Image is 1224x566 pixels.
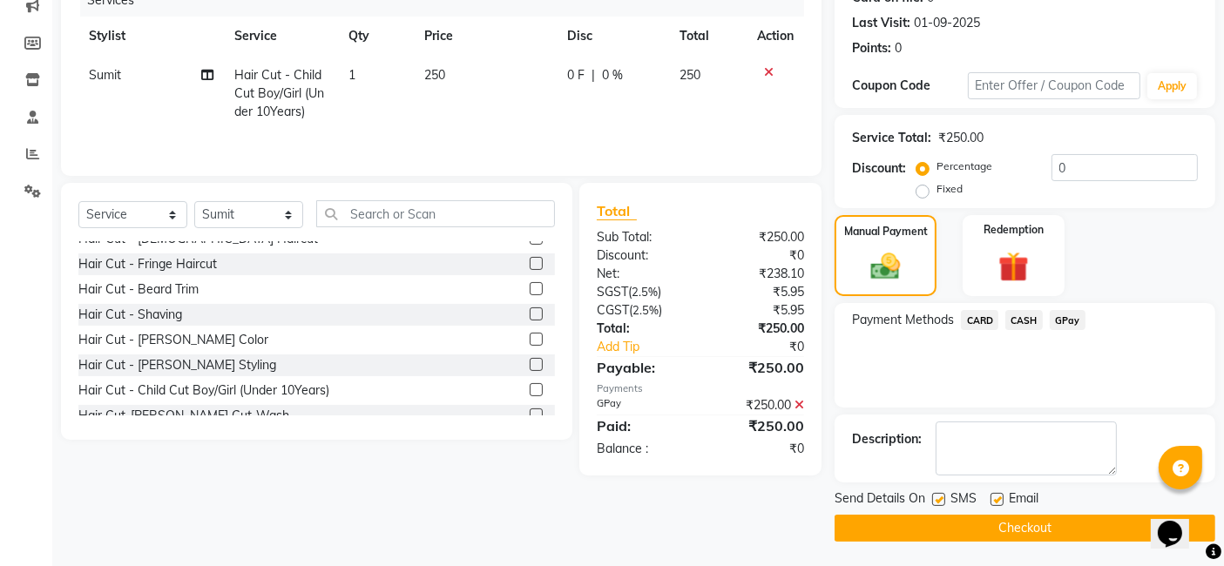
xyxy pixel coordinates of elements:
div: ₹238.10 [700,265,817,283]
span: Sumit [89,67,121,83]
div: Total: [584,320,700,338]
button: Checkout [835,515,1215,542]
div: ₹5.95 [700,301,817,320]
span: Total [597,202,637,220]
div: ₹0 [720,338,818,356]
span: | [592,66,595,84]
span: CASH [1005,310,1043,330]
span: Hair Cut - Child Cut Boy/Girl (Under 10Years) [234,67,324,119]
div: Hair Cut - Beard Trim [78,280,199,299]
input: Search or Scan [316,200,555,227]
span: 250 [680,67,700,83]
th: Stylist [78,17,224,56]
input: Enter Offer / Coupon Code [968,72,1140,99]
div: ₹0 [700,440,817,458]
div: Hair Cut - Fringe Haircut [78,255,217,273]
div: Hair Cut - Shaving [78,306,182,324]
div: Last Visit: [852,14,910,32]
div: ₹5.95 [700,283,817,301]
div: Coupon Code [852,77,967,95]
span: CARD [961,310,998,330]
th: Disc [557,17,669,56]
div: Balance : [584,440,700,458]
div: ₹250.00 [700,357,817,378]
div: Discount: [584,246,700,265]
span: 250 [424,67,445,83]
div: Service Total: [852,129,931,147]
th: Qty [338,17,414,56]
span: 0 % [602,66,623,84]
div: ₹0 [700,246,817,265]
div: Hair Cut - [PERSON_NAME] Styling [78,356,276,374]
div: Discount: [852,159,906,178]
label: Redemption [984,222,1044,238]
img: _cash.svg [862,250,909,284]
div: ₹250.00 [700,228,817,246]
div: GPay [584,396,700,414]
div: Hair Cut - [PERSON_NAME] Color [78,331,268,349]
th: Service [224,17,338,56]
div: Hair Cut-[PERSON_NAME] Cut-Wash [78,407,289,425]
div: ( ) [584,283,700,301]
div: Points: [852,39,891,57]
label: Manual Payment [844,224,928,239]
a: Add Tip [584,338,720,356]
span: 2.5% [632,285,658,299]
iframe: chat widget [1151,496,1207,549]
th: Price [414,17,557,56]
span: 0 F [567,66,585,84]
div: Hair Cut - Child Cut Boy/Girl (Under 10Years) [78,381,329,400]
span: 1 [348,67,355,83]
th: Total [669,17,747,56]
th: Action [747,17,804,56]
div: ₹250.00 [700,396,817,414]
button: Apply [1147,73,1197,99]
span: Payment Methods [852,311,954,329]
div: Net: [584,265,700,283]
span: GPay [1050,310,1085,330]
div: Payments [597,381,804,396]
div: ( ) [584,301,700,320]
div: Payable: [584,357,700,378]
label: Percentage [937,158,992,174]
span: Email [1009,489,1038,511]
span: Send Details On [835,489,925,511]
span: SGST [597,284,628,300]
div: 0 [895,39,902,57]
div: 01-09-2025 [914,14,980,32]
div: Paid: [584,415,700,436]
img: _gift.svg [989,248,1038,286]
div: ₹250.00 [938,129,984,147]
label: Fixed [937,181,963,197]
span: 2.5% [632,303,659,317]
div: ₹250.00 [700,320,817,338]
div: ₹250.00 [700,415,817,436]
span: CGST [597,302,629,318]
div: Description: [852,430,922,448]
div: Sub Total: [584,228,700,246]
span: SMS [950,489,977,511]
